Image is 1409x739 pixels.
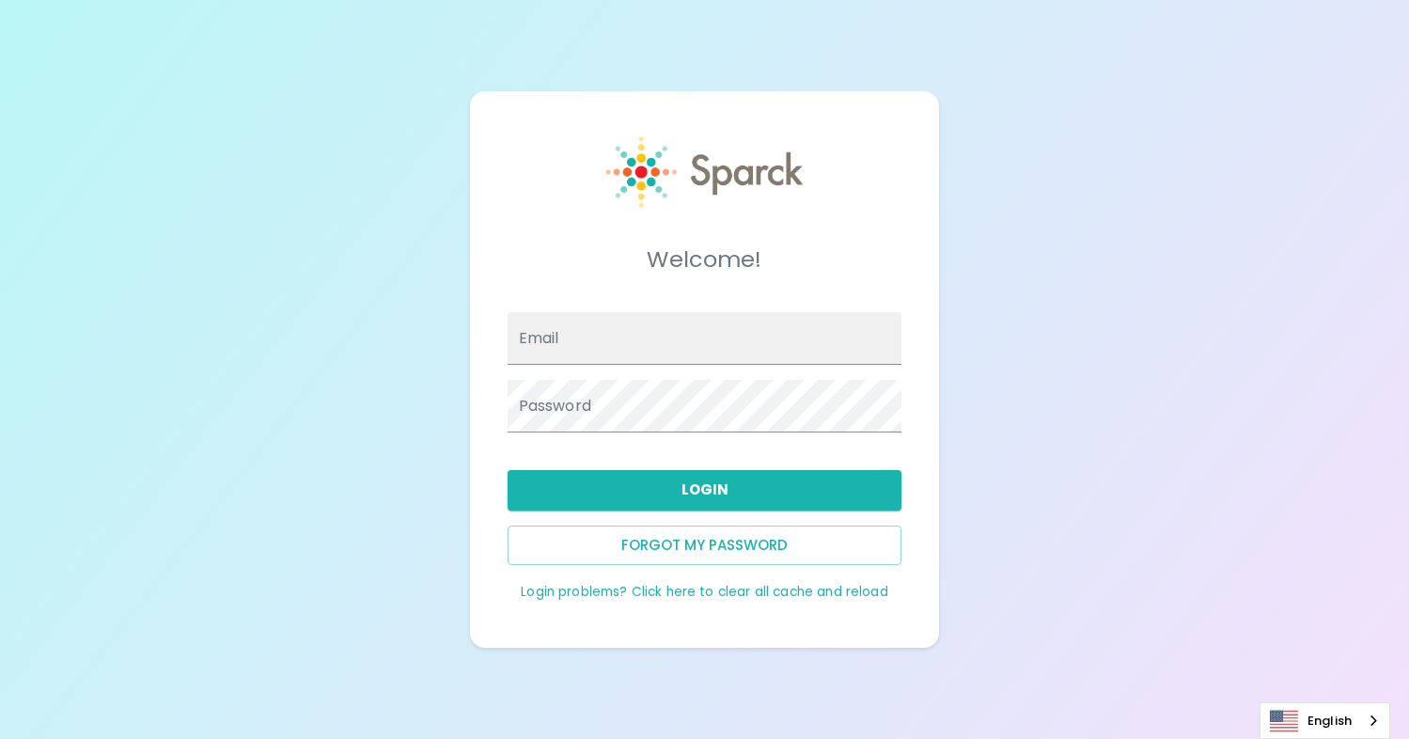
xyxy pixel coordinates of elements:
aside: Language selected: English [1260,702,1390,739]
a: Login problems? Click here to clear all cache and reload [521,583,887,601]
a: English [1260,703,1389,738]
img: Sparck logo [606,136,804,208]
h5: Welcome! [508,244,902,275]
button: Forgot my password [508,526,902,565]
button: Login [508,470,902,510]
div: Language [1260,702,1390,739]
